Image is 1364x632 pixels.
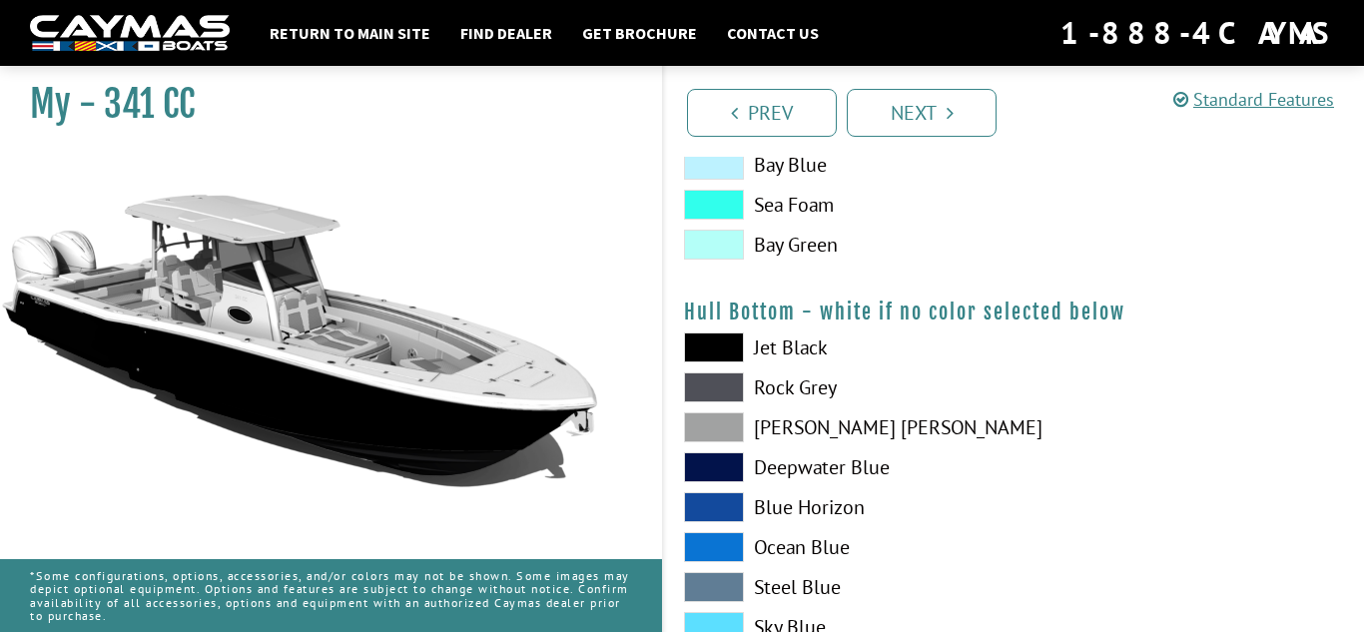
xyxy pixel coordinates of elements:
[847,89,997,137] a: Next
[450,20,562,46] a: Find Dealer
[684,572,995,602] label: Steel Blue
[684,412,995,442] label: [PERSON_NAME] [PERSON_NAME]
[30,82,612,127] h1: My - 341 CC
[684,492,995,522] label: Blue Horizon
[684,452,995,482] label: Deepwater Blue
[684,332,995,362] label: Jet Black
[1173,88,1334,111] a: Standard Features
[572,20,707,46] a: Get Brochure
[687,89,837,137] a: Prev
[30,15,230,52] img: white-logo-c9c8dbefe5ff5ceceb0f0178aa75bf4bb51f6bca0971e226c86eb53dfe498488.png
[684,230,995,260] label: Bay Green
[30,559,632,632] p: *Some configurations, options, accessories, and/or colors may not be shown. Some images may depic...
[1060,11,1334,55] div: 1-888-4CAYMAS
[684,190,995,220] label: Sea Foam
[684,372,995,402] label: Rock Grey
[682,86,1364,137] ul: Pagination
[684,150,995,180] label: Bay Blue
[684,532,995,562] label: Ocean Blue
[684,300,1344,324] h4: Hull Bottom - white if no color selected below
[717,20,829,46] a: Contact Us
[260,20,440,46] a: Return to main site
